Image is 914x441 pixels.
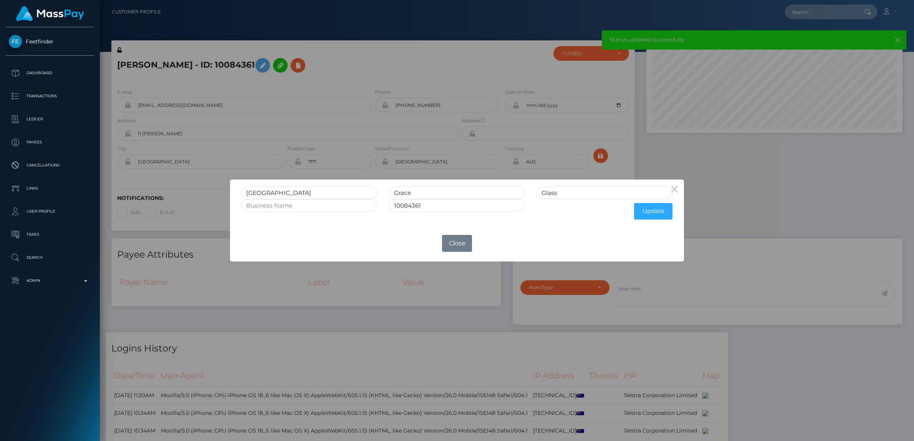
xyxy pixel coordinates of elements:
input: First Name [241,186,378,199]
input: Last Name [536,186,673,199]
span: Feetfinder [6,38,94,45]
p: Dashboard [9,67,91,79]
p: Cancellations [9,160,91,171]
p: Admin [9,275,91,286]
p: Links [9,183,91,194]
p: Taxes [9,229,91,240]
button: Close [442,235,472,252]
input: Business Name [241,199,378,212]
button: Update [634,203,672,220]
button: Close this dialog [666,180,684,198]
p: Payees [9,136,91,148]
input: Internal User Id [389,199,525,212]
p: Search [9,252,91,263]
input: Middle Name [389,186,525,199]
img: MassPay Logo [16,6,84,21]
p: Transactions [9,90,91,102]
img: Feetfinder [9,35,22,48]
p: User Profile [9,206,91,217]
p: Ledger [9,113,91,125]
